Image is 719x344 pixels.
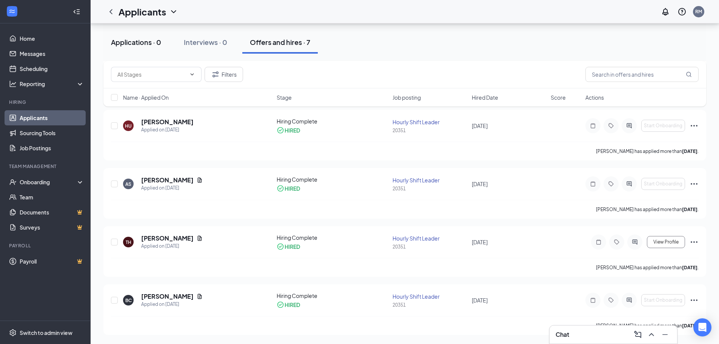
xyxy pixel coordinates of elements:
h3: Chat [556,330,569,339]
a: Home [20,31,84,46]
svg: Collapse [73,8,80,15]
svg: Tag [607,181,616,187]
h5: [PERSON_NAME] [141,292,194,301]
div: HIRED [285,185,300,192]
b: [DATE] [682,323,697,329]
a: SurveysCrown [20,220,84,235]
h5: [PERSON_NAME] [141,234,194,242]
svg: Document [197,235,203,241]
input: Search in offers and hires [585,67,699,82]
svg: WorkstreamLogo [8,8,16,15]
svg: Note [588,297,597,303]
svg: Tag [607,123,616,129]
svg: UserCheck [9,178,17,186]
span: [DATE] [472,239,488,245]
svg: Notifications [661,7,670,16]
svg: MagnifyingGlass [686,71,692,77]
h5: [PERSON_NAME] [141,176,194,184]
svg: Note [594,239,603,245]
svg: Minimize [660,330,670,339]
svg: ChevronUp [647,330,656,339]
div: BC [125,297,132,304]
button: Start Onboarding [641,178,685,190]
div: Applications · 0 [111,37,161,47]
svg: Note [588,181,597,187]
div: Applied on [DATE] [141,301,203,308]
svg: ComposeMessage [633,330,642,339]
svg: Filter [211,70,220,79]
span: Start Onboarding [644,298,682,303]
span: Stage [277,94,292,101]
a: Team [20,190,84,205]
svg: Tag [612,239,621,245]
a: Applicants [20,110,84,125]
svg: Document [197,177,203,183]
div: Hiring [9,99,83,105]
svg: ChevronDown [169,7,178,16]
div: Hiring Complete [277,234,388,241]
svg: Ellipses [690,238,699,247]
div: HIRED [285,126,300,134]
b: [DATE] [682,265,697,270]
b: [DATE] [682,148,697,154]
span: View Profile [653,239,679,245]
svg: CheckmarkCircle [277,126,284,134]
h5: [PERSON_NAME] [141,118,194,126]
span: Hired Date [472,94,498,101]
button: ChevronUp [645,329,657,341]
p: [PERSON_NAME] has applied more than . [596,322,699,329]
div: HIRED [285,301,300,309]
p: [PERSON_NAME] has applied more than . [596,148,699,154]
svg: QuestionInfo [677,7,687,16]
span: Score [551,94,566,101]
svg: Ellipses [690,121,699,130]
p: [PERSON_NAME] has applied more than . [596,206,699,213]
div: Reporting [20,80,85,88]
a: Messages [20,46,84,61]
div: Hiring Complete [277,117,388,125]
span: Actions [585,94,604,101]
svg: Document [197,293,203,299]
svg: Ellipses [690,296,699,305]
span: Start Onboarding [644,181,682,187]
div: Hourly Shift Leader [393,293,467,300]
div: Switch to admin view [20,329,72,336]
a: DocumentsCrown [20,205,84,220]
div: Team Management [9,163,83,170]
div: Offers and hires · 7 [250,37,310,47]
button: ComposeMessage [632,329,644,341]
svg: ActiveChat [630,239,639,245]
svg: Settings [9,329,17,336]
div: RM [695,8,702,15]
b: [DATE] [682,207,697,212]
svg: Ellipses [690,179,699,188]
div: Hourly Shift Leader [393,176,467,184]
div: HU [125,123,132,129]
div: Payroll [9,242,83,249]
button: Start Onboarding [641,120,685,132]
svg: ActiveChat [625,123,634,129]
div: Applied on [DATE] [141,126,194,134]
span: [DATE] [472,180,488,187]
svg: ChevronLeft [106,7,115,16]
h1: Applicants [119,5,166,18]
span: [DATE] [472,122,488,129]
a: Sourcing Tools [20,125,84,140]
svg: CheckmarkCircle [277,185,284,192]
div: Hourly Shift Leader [393,118,467,126]
div: 20351 [393,302,467,308]
div: Interviews · 0 [184,37,227,47]
span: Start Onboarding [644,123,682,128]
button: View Profile [647,236,685,248]
span: Name · Applied On [123,94,169,101]
div: Onboarding [20,178,78,186]
span: [DATE] [472,297,488,304]
span: Job posting [393,94,421,101]
div: 20351 [393,244,467,250]
svg: CheckmarkCircle [277,243,284,250]
svg: ActiveChat [625,297,634,303]
svg: CheckmarkCircle [277,301,284,309]
div: Open Intercom Messenger [693,318,711,336]
div: 20351 [393,185,467,192]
